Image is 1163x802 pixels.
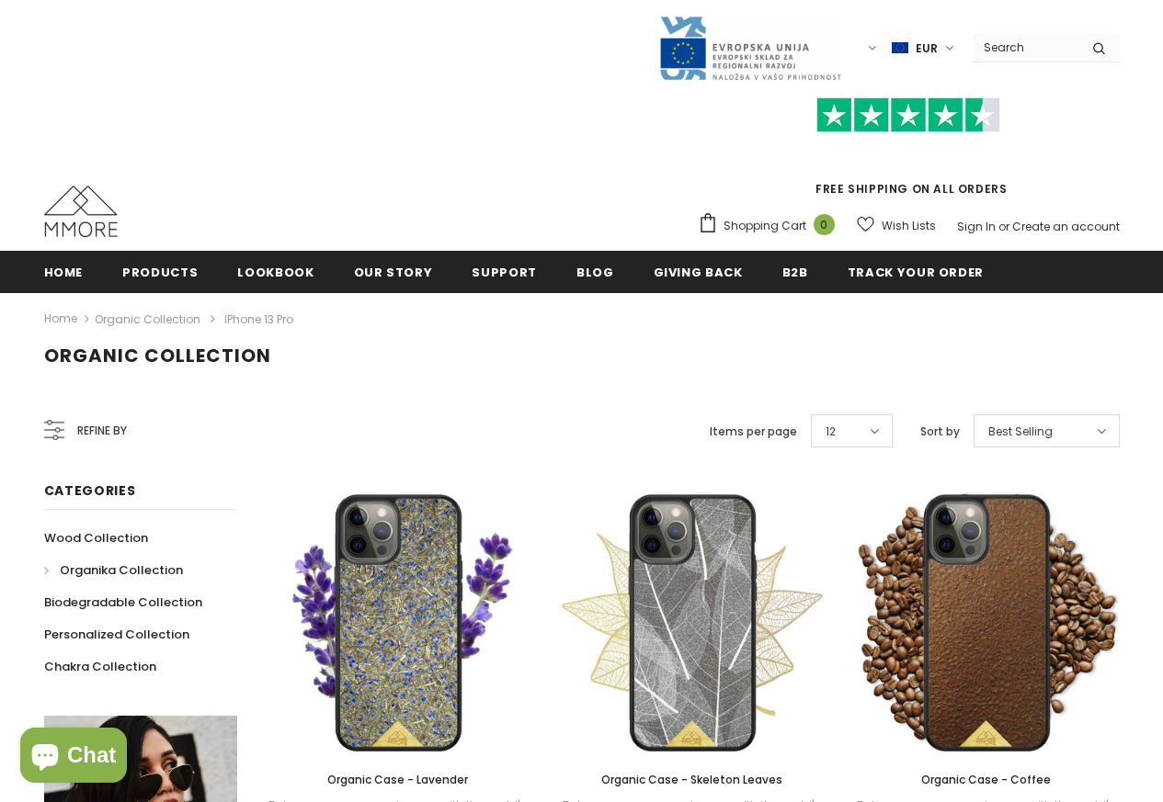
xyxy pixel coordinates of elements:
a: Products [122,251,198,292]
a: Chakra Collection [44,650,156,683]
img: MMORE Cases [44,186,118,237]
a: Create an account [1012,219,1120,234]
span: Chakra Collection [44,658,156,675]
span: iPhone 13 Pro [224,311,293,327]
a: Shopping Cart 0 [698,212,844,240]
a: Giving back [654,251,743,292]
span: Blog [576,264,614,281]
a: Wish Lists [857,209,936,242]
a: Organic Case - Skeleton Leaves [559,770,826,790]
inbox-online-store-chat: Shopify online store chat [15,728,132,787]
span: Biodegradable Collection [44,593,202,611]
span: Wood Collection [44,529,148,547]
img: Javni Razpis [658,15,842,82]
a: Home [44,251,84,292]
a: Organic Case - Coffee [853,770,1120,790]
a: support [472,251,537,292]
span: Giving back [654,264,743,281]
span: Organic Case - Lavender [327,772,468,787]
span: Organika Collection [60,561,183,579]
a: Organic Case - Lavender [265,770,531,790]
a: Track your order [848,251,984,292]
a: Organika Collection [44,554,183,586]
span: Products [122,264,198,281]
a: Sign In [957,219,996,234]
span: Lookbook [237,264,314,281]
span: Refine by [77,421,127,441]
span: Organic Case - Skeleton Leaves [601,772,782,787]
a: Personalized Collection [44,618,189,650]
span: Categories [44,481,136,500]
span: B2B [782,264,808,281]
span: 0 [814,214,835,235]
a: Wood Collection [44,522,148,554]
span: Personalized Collection [44,626,189,643]
span: EUR [916,40,938,58]
span: Shopping Cart [724,217,806,235]
span: Home [44,264,84,281]
span: Wish Lists [882,217,936,235]
span: Our Story [354,264,433,281]
a: Organic Collection [95,311,200,327]
span: FREE SHIPPING ON ALL ORDERS [698,106,1120,197]
span: support [472,264,537,281]
a: B2B [782,251,808,292]
span: Track your order [848,264,984,281]
a: Lookbook [237,251,314,292]
a: Biodegradable Collection [44,586,202,618]
label: Items per page [710,423,797,441]
span: Best Selling [988,423,1053,441]
span: 12 [826,423,836,441]
img: Trust Pilot Stars [816,97,1000,133]
label: Sort by [920,423,960,441]
a: Javni Razpis [658,40,842,55]
span: Organic Collection [44,343,271,368]
iframe: Customer reviews powered by Trustpilot [698,132,1120,180]
a: Home [44,308,77,331]
span: or [998,219,1009,234]
span: Organic Case - Coffee [921,772,1051,787]
input: Search Site [973,34,1078,61]
a: Our Story [354,251,433,292]
a: Blog [576,251,614,292]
